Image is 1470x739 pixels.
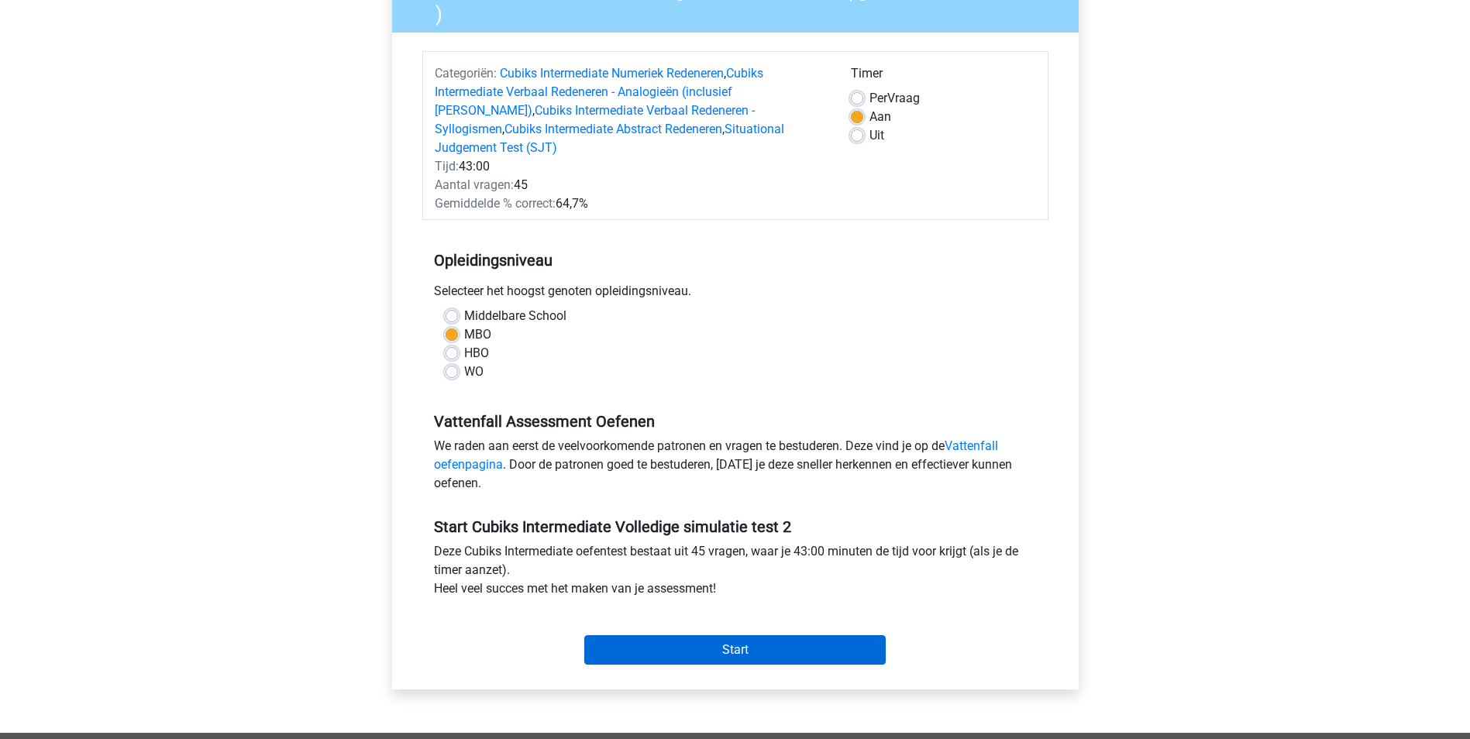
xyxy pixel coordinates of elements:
[435,66,497,81] span: Categoriën:
[869,91,887,105] span: Per
[464,307,566,325] label: Middelbare School
[584,635,886,665] input: Start
[422,542,1048,604] div: Deze Cubiks Intermediate oefentest bestaat uit 45 vragen, waar je 43:00 minuten de tijd voor krij...
[435,177,514,192] span: Aantal vragen:
[435,66,763,118] a: Cubiks Intermediate Verbaal Redeneren - Analogieën (inclusief [PERSON_NAME])
[851,64,1036,89] div: Timer
[434,438,998,472] a: Vattenfall oefenpagina
[422,282,1048,307] div: Selecteer het hoogst genoten opleidingsniveau.
[434,517,1037,536] h5: Start Cubiks Intermediate Volledige simulatie test 2
[423,194,839,213] div: 64,7%
[423,176,839,194] div: 45
[869,126,884,145] label: Uit
[423,64,839,157] div: , , , ,
[423,157,839,176] div: 43:00
[434,412,1037,431] h5: Vattenfall Assessment Oefenen
[464,344,489,363] label: HBO
[435,103,755,136] a: Cubiks Intermediate Verbaal Redeneren - Syllogismen
[435,159,459,174] span: Tijd:
[464,325,491,344] label: MBO
[869,89,920,108] label: Vraag
[464,363,484,381] label: WO
[435,122,784,155] a: Situational Judgement Test (SJT)
[500,66,724,81] a: Cubiks Intermediate Numeriek Redeneren
[504,122,722,136] a: Cubiks Intermediate Abstract Redeneren
[434,245,1037,276] h5: Opleidingsniveau
[435,196,556,211] span: Gemiddelde % correct:
[869,108,891,126] label: Aan
[422,437,1048,499] div: We raden aan eerst de veelvoorkomende patronen en vragen te bestuderen. Deze vind je op de . Door...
